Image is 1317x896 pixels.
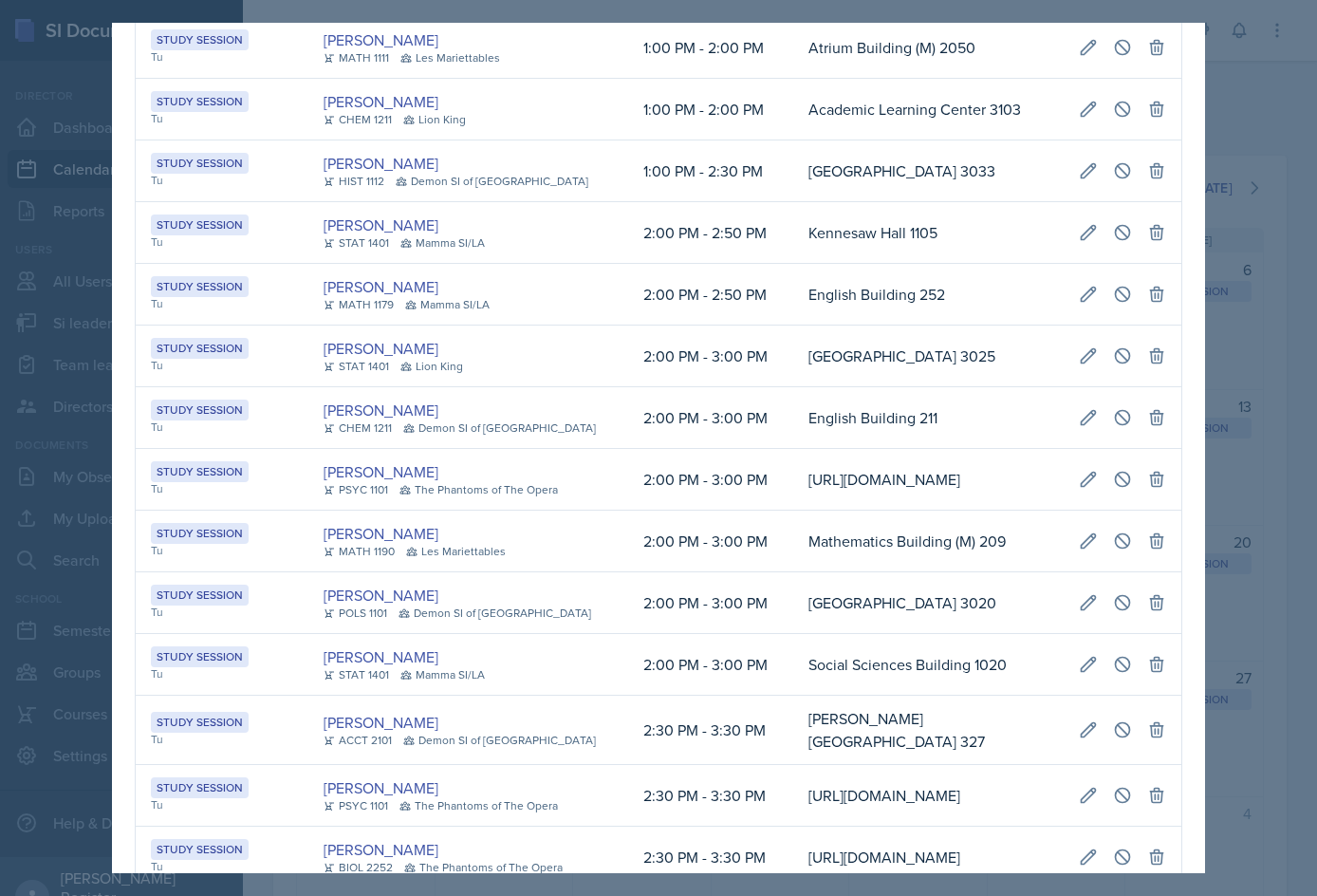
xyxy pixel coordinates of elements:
div: Study Session [151,400,249,420]
td: [URL][DOMAIN_NAME] [793,449,1064,511]
td: English Building 252 [793,264,1064,326]
div: PSYC 1101 [324,797,388,814]
div: The Phantoms of The Opera [404,859,563,876]
div: STAT 1401 [324,234,389,252]
td: [URL][DOMAIN_NAME] [793,765,1064,827]
div: Study Session [151,215,249,235]
a: [PERSON_NAME] [324,645,438,668]
div: STAT 1401 [324,666,389,683]
td: 2:00 PM - 3:00 PM [628,511,793,572]
a: [PERSON_NAME] [324,776,438,799]
td: 1:00 PM - 2:00 PM [628,79,793,140]
div: Mamma SI/LA [400,666,485,683]
td: 2:30 PM - 3:30 PM [628,696,793,765]
td: 2:00 PM - 3:00 PM [628,572,793,634]
div: Demon SI of [GEOGRAPHIC_DATA] [396,173,588,190]
div: Tu [151,731,293,748]
td: English Building 211 [793,387,1064,449]
a: [PERSON_NAME] [324,90,438,113]
td: 2:30 PM - 3:30 PM [628,827,793,888]
td: 2:00 PM - 3:00 PM [628,449,793,511]
td: 1:00 PM - 2:00 PM [628,17,793,79]
div: Tu [151,480,293,497]
a: [PERSON_NAME] [324,275,438,298]
div: Tu [151,357,293,374]
div: Tu [151,665,293,682]
div: Study Session [151,839,249,860]
td: 2:00 PM - 2:50 PM [628,264,793,326]
div: MATH 1190 [324,543,395,560]
div: Tu [151,604,293,621]
div: Tu [151,796,293,813]
div: Tu [151,295,293,312]
div: Study Session [151,338,249,359]
div: BIOL 2252 [324,859,393,876]
div: Demon SI of [GEOGRAPHIC_DATA] [403,420,596,437]
div: The Phantoms of The Opera [399,797,558,814]
div: Les Mariettables [400,49,500,66]
a: [PERSON_NAME] [324,711,438,734]
div: Demon SI of [GEOGRAPHIC_DATA] [403,732,596,749]
td: 2:00 PM - 3:00 PM [628,326,793,387]
td: 2:00 PM - 3:00 PM [628,387,793,449]
div: Study Session [151,585,249,606]
div: HIST 1112 [324,173,384,190]
div: Tu [151,48,293,65]
div: Les Mariettables [406,543,506,560]
div: ACCT 2101 [324,732,392,749]
div: Study Session [151,91,249,112]
td: [GEOGRAPHIC_DATA] 3020 [793,572,1064,634]
div: CHEM 1211 [324,111,392,128]
a: [PERSON_NAME] [324,838,438,861]
div: MATH 1179 [324,296,394,313]
div: STAT 1401 [324,358,389,375]
div: Tu [151,542,293,559]
div: Lion King [403,111,466,128]
div: Mamma SI/LA [400,234,485,252]
div: Study Session [151,777,249,798]
div: Tu [151,172,293,189]
a: [PERSON_NAME] [324,337,438,360]
div: Study Session [151,523,249,544]
div: PSYC 1101 [324,481,388,498]
div: Tu [151,233,293,251]
td: 1:00 PM - 2:30 PM [628,140,793,202]
div: Tu [151,419,293,436]
div: Tu [151,110,293,127]
div: Lion King [400,358,463,375]
td: Social Sciences Building 1020 [793,634,1064,696]
a: [PERSON_NAME] [324,460,438,483]
td: Mathematics Building (M) 209 [793,511,1064,572]
a: [PERSON_NAME] [324,584,438,607]
div: Demon SI of [GEOGRAPHIC_DATA] [399,605,591,622]
a: [PERSON_NAME] [324,214,438,236]
td: [GEOGRAPHIC_DATA] 3025 [793,326,1064,387]
a: [PERSON_NAME] [324,28,438,51]
td: Kennesaw Hall 1105 [793,202,1064,264]
td: 2:00 PM - 2:50 PM [628,202,793,264]
div: Tu [151,858,293,875]
td: 2:00 PM - 3:00 PM [628,634,793,696]
div: CHEM 1211 [324,420,392,437]
div: Study Session [151,29,249,50]
td: Atrium Building (M) 2050 [793,17,1064,79]
a: [PERSON_NAME] [324,399,438,421]
div: POLS 1101 [324,605,387,622]
td: [PERSON_NAME][GEOGRAPHIC_DATA] 327 [793,696,1064,765]
div: The Phantoms of The Opera [399,481,558,498]
a: [PERSON_NAME] [324,152,438,175]
div: Study Session [151,276,249,297]
a: [PERSON_NAME] [324,522,438,545]
div: Study Session [151,712,249,733]
div: Study Session [151,646,249,667]
td: Academic Learning Center 3103 [793,79,1064,140]
div: Study Session [151,461,249,482]
div: Mamma SI/LA [405,296,490,313]
div: MATH 1111 [324,49,389,66]
td: 2:30 PM - 3:30 PM [628,765,793,827]
div: Study Session [151,153,249,174]
td: [GEOGRAPHIC_DATA] 3033 [793,140,1064,202]
td: [URL][DOMAIN_NAME] [793,827,1064,888]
